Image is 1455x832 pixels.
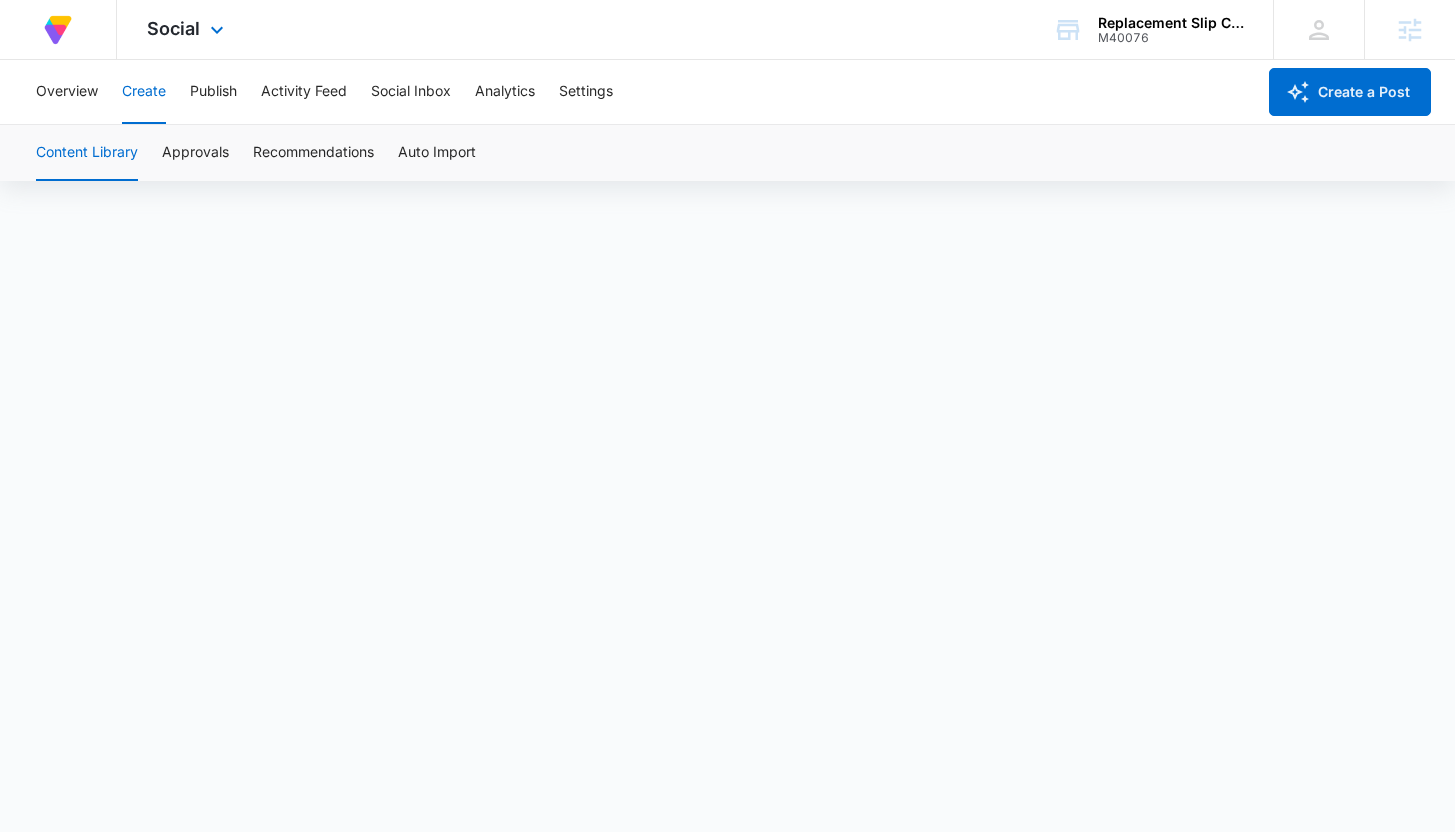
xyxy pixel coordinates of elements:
div: account name [1098,15,1244,31]
img: Volusion [40,12,76,48]
button: Analytics [475,60,535,124]
button: Overview [36,60,98,124]
button: Social Inbox [371,60,451,124]
button: Create [122,60,166,124]
button: Auto Import [398,125,476,181]
button: Publish [190,60,237,124]
div: account id [1098,31,1244,45]
button: Recommendations [253,125,374,181]
button: Create a Post [1269,68,1431,116]
button: Settings [559,60,613,124]
button: Content Library [36,125,138,181]
button: Activity Feed [261,60,347,124]
span: Social [147,18,200,39]
button: Approvals [162,125,229,181]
